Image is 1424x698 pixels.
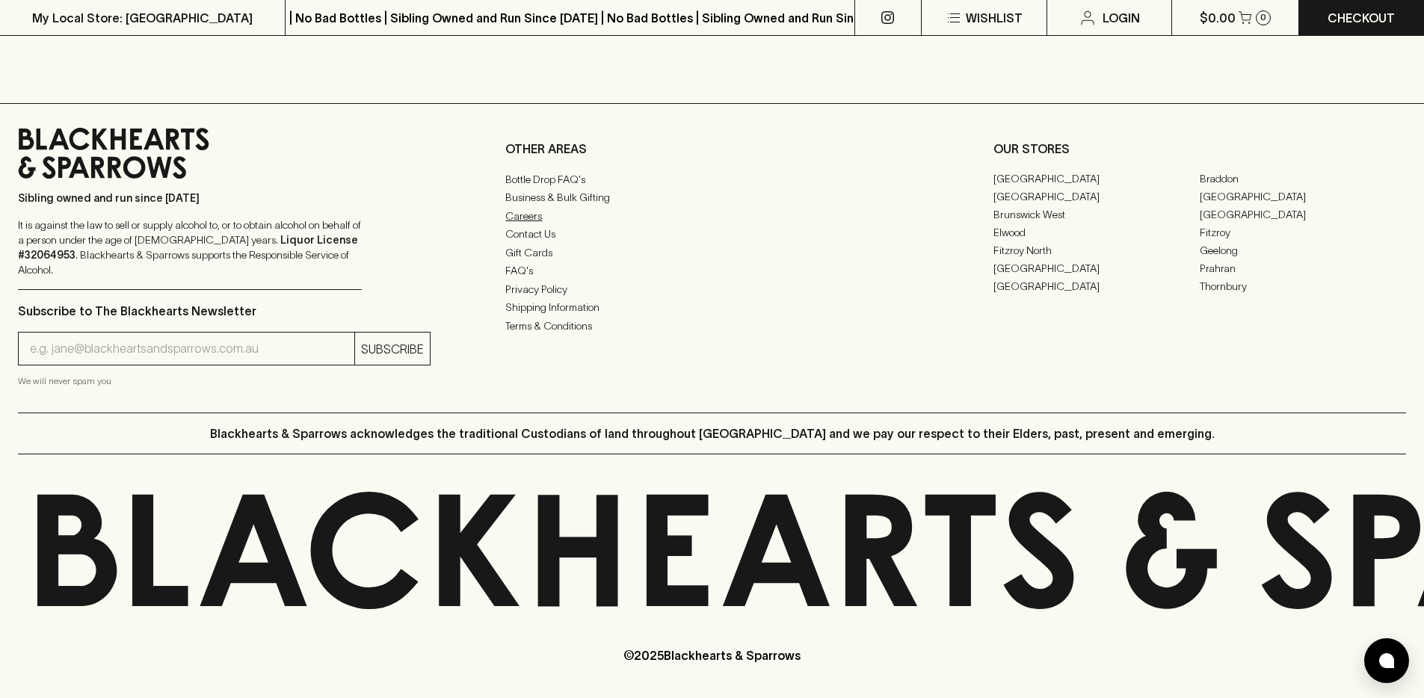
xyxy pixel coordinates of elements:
[966,9,1023,27] p: Wishlist
[1200,170,1406,188] a: Braddon
[993,259,1200,277] a: [GEOGRAPHIC_DATA]
[993,188,1200,206] a: [GEOGRAPHIC_DATA]
[505,317,918,335] a: Terms & Conditions
[1328,9,1395,27] p: Checkout
[1200,241,1406,259] a: Geelong
[993,170,1200,188] a: [GEOGRAPHIC_DATA]
[993,140,1406,158] p: OUR STORES
[1200,277,1406,295] a: Thornbury
[18,374,431,389] p: We will never spam you
[361,340,424,358] p: SUBSCRIBE
[505,170,918,188] a: Bottle Drop FAQ's
[18,217,362,277] p: It is against the law to sell or supply alcohol to, or to obtain alcohol on behalf of a person un...
[1200,259,1406,277] a: Prahran
[32,9,253,27] p: My Local Store: [GEOGRAPHIC_DATA]
[1200,188,1406,206] a: [GEOGRAPHIC_DATA]
[993,206,1200,223] a: Brunswick West
[18,302,431,320] p: Subscribe to The Blackhearts Newsletter
[505,225,918,243] a: Contact Us
[1200,206,1406,223] a: [GEOGRAPHIC_DATA]
[505,140,918,158] p: OTHER AREAS
[505,280,918,298] a: Privacy Policy
[993,277,1200,295] a: [GEOGRAPHIC_DATA]
[505,207,918,225] a: Careers
[505,262,918,279] a: FAQ's
[1260,13,1266,22] p: 0
[1200,9,1236,27] p: $0.00
[1379,653,1394,668] img: bubble-icon
[1200,223,1406,241] a: Fitzroy
[505,298,918,316] a: Shipping Information
[505,244,918,262] a: Gift Cards
[30,337,354,361] input: e.g. jane@blackheartsandsparrows.com.au
[505,188,918,206] a: Business & Bulk Gifting
[993,241,1200,259] a: Fitzroy North
[18,191,362,206] p: Sibling owned and run since [DATE]
[355,333,430,365] button: SUBSCRIBE
[993,223,1200,241] a: Elwood
[210,424,1215,442] p: Blackhearts & Sparrows acknowledges the traditional Custodians of land throughout [GEOGRAPHIC_DAT...
[1103,9,1140,27] p: Login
